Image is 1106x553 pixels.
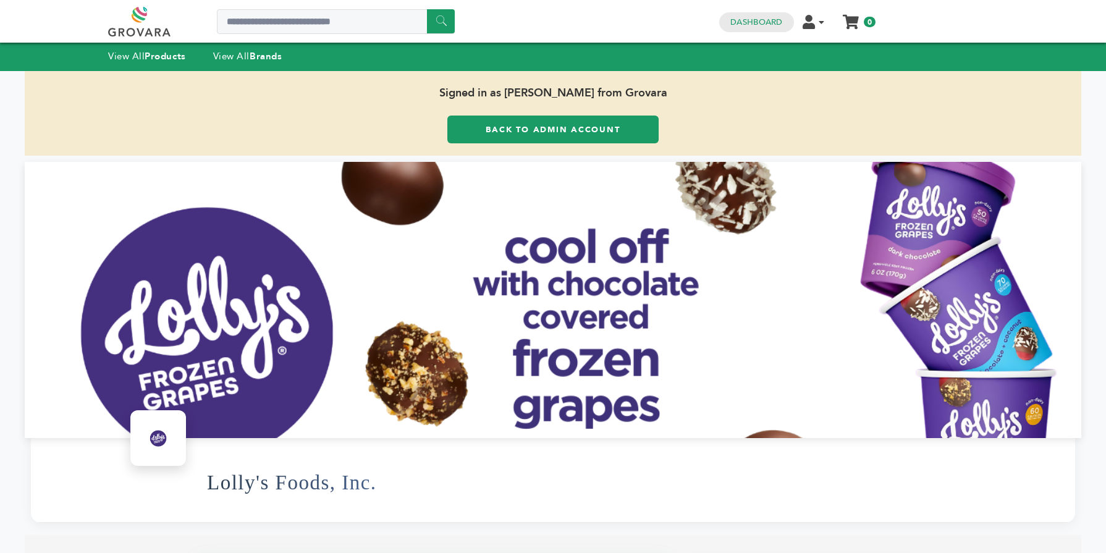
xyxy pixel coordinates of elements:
[844,11,858,24] a: My Cart
[207,452,377,513] h1: Lolly's Foods, Inc.
[864,17,876,27] span: 0
[108,50,186,62] a: View AllProducts
[145,50,185,62] strong: Products
[217,9,455,34] input: Search a product or brand...
[730,17,782,28] a: Dashboard
[133,413,183,463] img: Lolly's Foods, Inc. Logo
[25,71,1081,116] span: Signed in as [PERSON_NAME] from Grovara
[250,50,282,62] strong: Brands
[213,50,282,62] a: View AllBrands
[447,116,659,143] a: Back to Admin Account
